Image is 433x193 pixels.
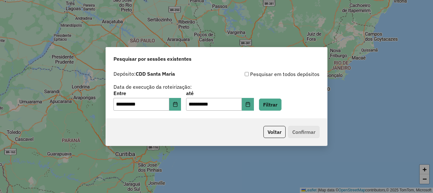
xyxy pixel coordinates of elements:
[242,98,254,111] button: Choose Date
[217,70,320,78] div: Pesquisar em todos depósitos
[169,98,181,111] button: Choose Date
[113,83,192,91] label: Data de execução da roteirização:
[113,89,181,97] label: Entre
[113,70,175,78] label: Depósito:
[113,55,191,63] span: Pesquisar por sessões existentes
[136,71,175,77] strong: CDD Santa Maria
[263,126,286,138] button: Voltar
[186,89,254,97] label: até
[259,99,281,111] button: Filtrar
